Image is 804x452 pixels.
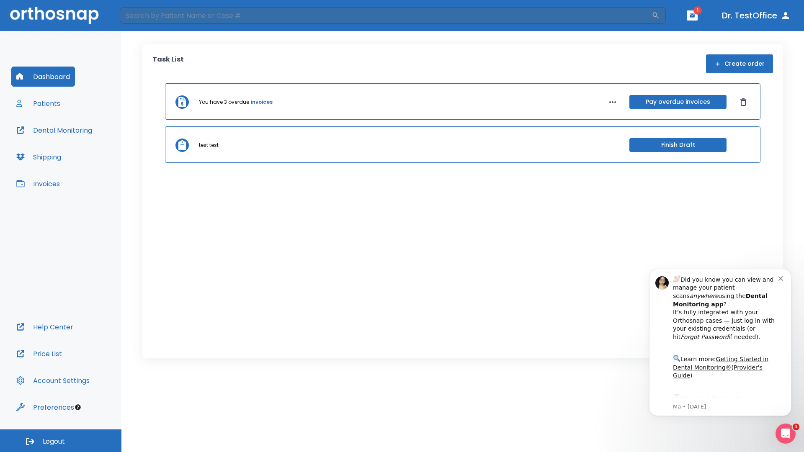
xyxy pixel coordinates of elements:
[737,95,750,109] button: Dismiss
[629,138,727,152] button: Finish Draft
[199,98,249,106] p: You have 3 overdue
[11,67,75,87] button: Dashboard
[776,424,796,444] iframe: Intercom live chat
[11,317,78,337] button: Help Center
[251,98,273,106] a: invoices
[629,95,727,109] button: Pay overdue invoices
[36,147,142,154] p: Message from Ma, sent 3w ago
[74,403,82,411] div: Tooltip anchor
[636,256,804,429] iframe: Intercom notifications message
[11,93,65,113] button: Patients
[11,120,97,140] button: Dental Monitoring
[36,139,111,154] a: App Store
[43,437,65,446] span: Logout
[11,147,66,167] button: Shipping
[706,54,773,73] button: Create order
[719,8,794,23] button: Dr. TestOffice
[11,397,79,417] button: Preferences
[793,424,799,430] span: 1
[120,7,652,24] input: Search by Patient Name or Case #
[11,370,95,390] button: Account Settings
[10,7,99,24] img: Orthosnap
[142,18,149,25] button: Dismiss notification
[199,141,219,149] p: test test
[36,136,142,179] div: Download the app: | ​ Let us know if you need help getting started!
[693,6,702,15] span: 1
[11,174,65,194] button: Invoices
[11,344,67,364] button: Price List
[152,54,184,73] p: Task List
